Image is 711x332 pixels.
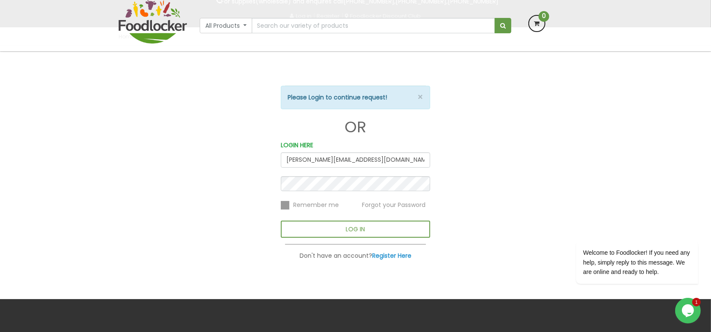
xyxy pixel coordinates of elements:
span: 0 [539,11,549,22]
span: Remember me [293,201,339,209]
a: Forgot your Password [362,200,425,209]
button: × [417,93,423,102]
input: Email [281,152,430,168]
iframe: chat widget [675,298,702,323]
p: Don't have an account? [281,251,430,261]
input: Search our variety of products [252,18,495,33]
h1: OR [281,119,430,136]
button: LOG IN [281,221,430,238]
strong: Please Login to continue request! [288,93,387,102]
iframe: fb:login_button Facebook Social Plugin [303,63,408,80]
a: Register Here [372,251,411,260]
iframe: chat widget [549,164,702,294]
button: All Products [200,18,252,33]
label: LOGIN HERE [281,140,313,150]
